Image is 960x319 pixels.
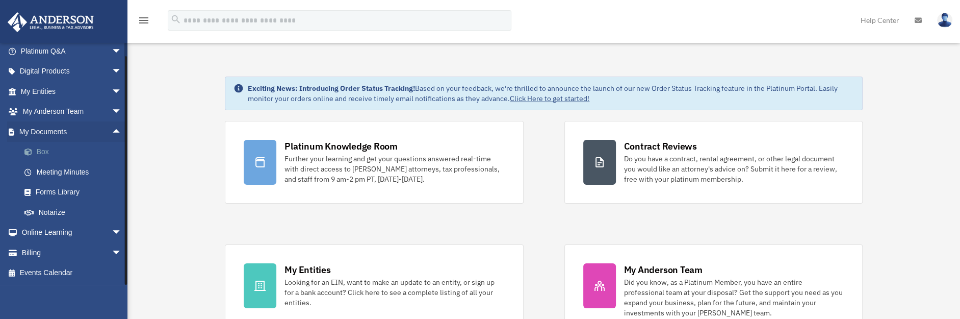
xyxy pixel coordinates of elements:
[112,41,132,62] span: arrow_drop_down
[7,223,137,243] a: Online Learningarrow_drop_down
[14,162,137,182] a: Meeting Minutes
[284,263,330,276] div: My Entities
[112,102,132,122] span: arrow_drop_down
[170,14,181,25] i: search
[14,202,137,223] a: Notarize
[937,13,952,28] img: User Pic
[14,182,137,203] a: Forms Library
[7,41,137,61] a: Platinum Q&Aarrow_drop_down
[7,121,137,142] a: My Documentsarrow_drop_up
[624,277,844,318] div: Did you know, as a Platinum Member, you have an entire professional team at your disposal? Get th...
[248,83,853,104] div: Based on your feedback, we're thrilled to announce the launch of our new Order Status Tracking fe...
[510,94,589,103] a: Click Here to get started!
[112,81,132,102] span: arrow_drop_down
[7,61,137,82] a: Digital Productsarrow_drop_down
[112,121,132,142] span: arrow_drop_up
[624,140,697,153] div: Contract Reviews
[7,263,137,283] a: Events Calendar
[7,102,137,122] a: My Anderson Teamarrow_drop_down
[284,154,504,184] div: Further your learning and get your questions answered real-time with direct access to [PERSON_NAM...
[225,121,523,204] a: Platinum Knowledge Room Further your learning and get your questions answered real-time with dire...
[624,263,703,276] div: My Anderson Team
[624,154,844,184] div: Do you have a contract, rental agreement, or other legal document you would like an attorney's ad...
[564,121,863,204] a: Contract Reviews Do you have a contract, rental agreement, or other legal document you would like...
[138,14,150,27] i: menu
[284,277,504,308] div: Looking for an EIN, want to make an update to an entity, or sign up for a bank account? Click her...
[112,61,132,82] span: arrow_drop_down
[7,81,137,102] a: My Entitiesarrow_drop_down
[112,223,132,243] span: arrow_drop_down
[112,242,132,263] span: arrow_drop_down
[138,18,150,27] a: menu
[14,142,137,162] a: Box
[5,12,97,32] img: Anderson Advisors Platinum Portal
[248,84,415,93] strong: Exciting News: Introducing Order Status Tracking!
[7,242,137,263] a: Billingarrow_drop_down
[284,140,398,153] div: Platinum Knowledge Room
